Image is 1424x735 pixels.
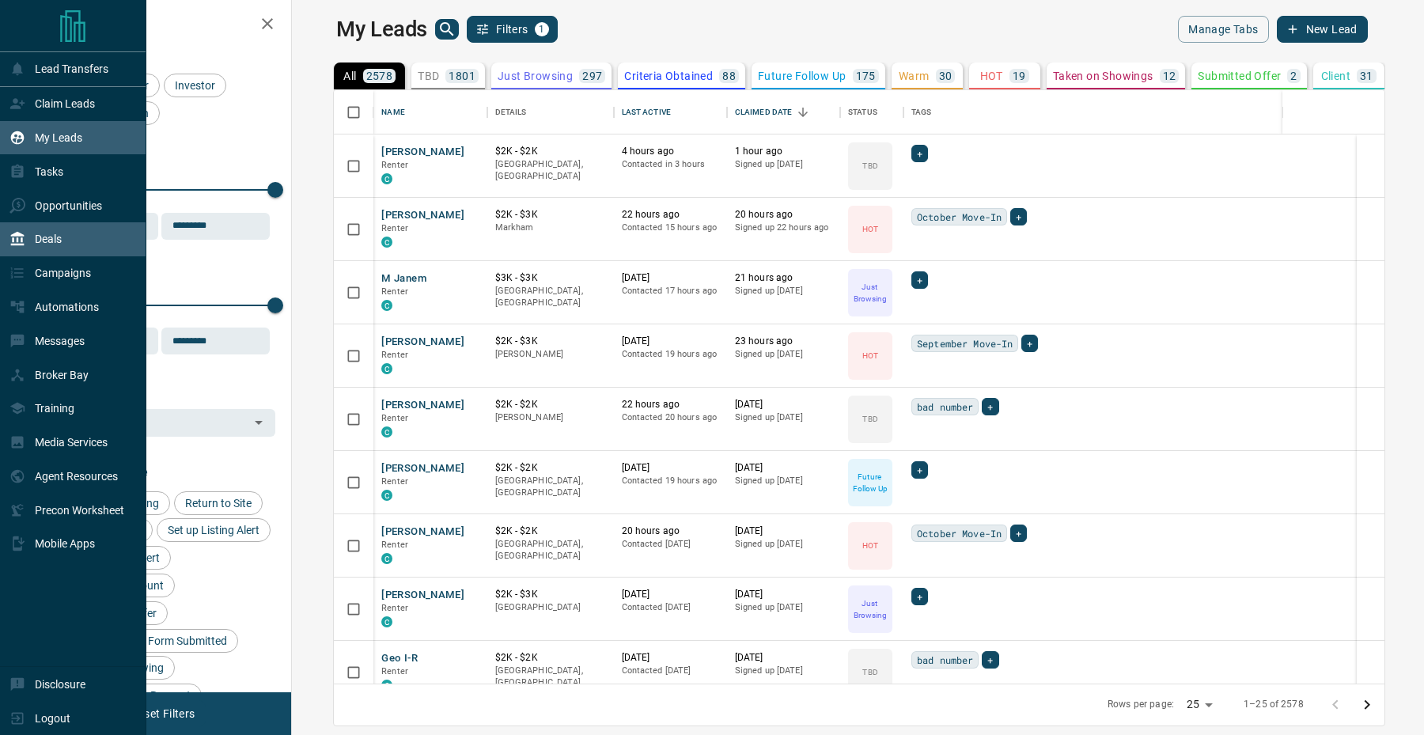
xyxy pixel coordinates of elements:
[381,90,405,134] div: Name
[735,208,832,222] p: 20 hours ago
[381,286,408,297] span: Renter
[622,158,719,171] p: Contacted in 3 hours
[495,90,527,134] div: Details
[495,348,606,361] p: [PERSON_NAME]
[862,413,877,425] p: TBD
[862,350,878,362] p: HOT
[1013,70,1026,81] p: 19
[381,490,392,501] div: condos.ca
[735,538,832,551] p: Signed up [DATE]
[449,70,475,81] p: 1801
[381,651,418,666] button: Geo I-R
[622,538,719,551] p: Contacted [DATE]
[495,398,606,411] p: $2K - $2K
[917,209,1002,225] span: October Move-In
[381,335,464,350] button: [PERSON_NAME]
[987,399,993,415] span: +
[381,476,408,487] span: Renter
[381,300,392,311] div: condos.ca
[622,588,719,601] p: [DATE]
[1321,70,1350,81] p: Client
[381,350,408,360] span: Renter
[939,70,952,81] p: 30
[381,461,464,476] button: [PERSON_NAME]
[622,525,719,538] p: 20 hours ago
[735,665,832,677] p: Signed up [DATE]
[381,145,464,160] button: [PERSON_NAME]
[840,90,903,134] div: Status
[982,398,998,415] div: +
[435,19,459,40] button: search button
[495,335,606,348] p: $2K - $3K
[418,70,439,81] p: TBD
[174,491,263,515] div: Return to Site
[120,700,205,727] button: Reset Filters
[622,475,719,487] p: Contacted 19 hours ago
[735,475,832,487] p: Signed up [DATE]
[735,158,832,171] p: Signed up [DATE]
[1180,693,1218,716] div: 25
[622,208,719,222] p: 22 hours ago
[381,208,464,223] button: [PERSON_NAME]
[495,525,606,538] p: $2K - $2K
[582,70,602,81] p: 297
[381,540,408,550] span: Renter
[162,524,265,536] span: Set up Listing Alert
[911,588,928,605] div: +
[343,70,356,81] p: All
[735,348,832,361] p: Signed up [DATE]
[622,651,719,665] p: [DATE]
[381,413,408,423] span: Renter
[735,145,832,158] p: 1 hour ago
[381,271,426,286] button: M Janem
[381,525,464,540] button: [PERSON_NAME]
[735,90,793,134] div: Claimed Date
[911,461,928,479] div: +
[735,601,832,614] p: Signed up [DATE]
[980,70,1003,81] p: HOT
[1016,209,1021,225] span: +
[1108,698,1174,711] p: Rows per page:
[735,461,832,475] p: [DATE]
[622,348,719,361] p: Contacted 19 hours ago
[848,90,877,134] div: Status
[381,680,392,691] div: condos.ca
[1360,70,1373,81] p: 31
[624,70,713,81] p: Criteria Obtained
[495,145,606,158] p: $2K - $2K
[336,17,427,42] h1: My Leads
[381,237,392,248] div: condos.ca
[856,70,876,81] p: 175
[735,285,832,297] p: Signed up [DATE]
[495,588,606,601] p: $2K - $3K
[735,398,832,411] p: [DATE]
[169,79,221,92] span: Investor
[862,223,878,235] p: HOT
[622,145,719,158] p: 4 hours ago
[622,335,719,348] p: [DATE]
[982,651,998,669] div: +
[1021,335,1038,352] div: +
[850,281,891,305] p: Just Browsing
[487,90,614,134] div: Details
[1010,208,1027,225] div: +
[622,398,719,411] p: 22 hours ago
[373,90,487,134] div: Name
[917,272,922,288] span: +
[727,90,840,134] div: Claimed Date
[917,462,922,478] span: +
[1027,335,1032,351] span: +
[735,222,832,234] p: Signed up 22 hours ago
[911,90,932,134] div: Tags
[1016,525,1021,541] span: +
[495,475,606,499] p: [GEOGRAPHIC_DATA], [GEOGRAPHIC_DATA]
[180,497,257,510] span: Return to Site
[622,222,719,234] p: Contacted 15 hours ago
[735,651,832,665] p: [DATE]
[758,70,846,81] p: Future Follow Up
[862,666,877,678] p: TBD
[622,285,719,297] p: Contacted 17 hours ago
[495,411,606,424] p: [PERSON_NAME]
[917,525,1002,541] span: October Move-In
[862,540,878,551] p: HOT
